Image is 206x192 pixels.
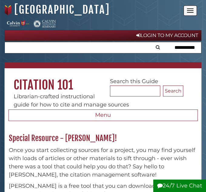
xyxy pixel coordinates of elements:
[5,30,201,41] a: Login to My Account
[14,3,110,16] a: [GEOGRAPHIC_DATA]
[5,68,201,93] h1: Citation 101
[6,133,201,143] h2: Special Resource - [PERSON_NAME]!
[33,20,56,28] img: Calvin Theological Seminary
[154,42,162,51] button: Search
[184,5,197,16] button: Open the menu
[5,62,201,68] nav: breadcrumb
[8,109,198,121] button: Menu
[156,45,160,49] i: Search
[163,86,183,96] button: Search
[14,93,129,108] span: Librarian-crafted instructional guide for how to cite and manage sources
[153,180,206,192] button: 24/7 Live Chat
[9,146,198,179] p: Once you start collecting sources for a project, you may find yourself with loads of articles or ...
